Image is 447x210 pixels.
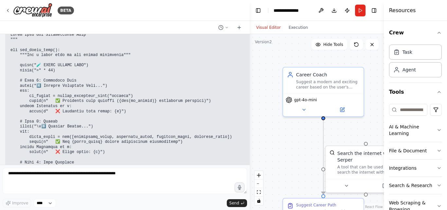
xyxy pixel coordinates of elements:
div: Agent [402,67,416,73]
span: Improve [12,200,28,206]
div: BETA [58,7,74,14]
div: Career CoachSuggest a modern and exciting career based on the user's interest in {interest}. Prov... [282,67,364,117]
button: Visual Editor [252,24,285,31]
g: Edge from 6f219942-ef3b-46fc-93ea-1f2d5f865d58 to bdedbf8e-e11d-4bdb-a3ab-11b3c21403b0 [320,120,327,194]
button: Click to speak your automation idea [235,182,244,192]
button: zoom in [255,171,263,180]
a: React Flow attribution [365,205,383,209]
div: A tool that can be used to search the internet with a search_query. Supports different search typ... [337,164,402,175]
button: Start a new chat [234,24,244,31]
button: Tools [389,83,442,101]
button: Execution [285,24,312,31]
div: Search the internet with Serper [337,150,402,163]
span: Hide Tools [323,42,343,47]
button: zoom out [255,180,263,188]
div: Version 2 [255,39,272,45]
span: gpt-4o-mini [294,97,317,103]
button: Integrations [389,160,442,177]
h4: Resources [389,7,416,14]
img: SerperDevTool [330,150,335,155]
div: React Flow controls [255,171,263,205]
button: Open in side panel [367,182,403,190]
div: Suggest Career Path [296,202,336,208]
button: Improve [3,199,31,207]
img: Logo [13,3,52,18]
div: Suggest a modern and exciting career based on the user's interest in {interest}. Provide clear re... [296,79,360,90]
div: Career Coach [296,71,360,78]
button: Hide right sidebar [369,6,379,15]
span: Send [229,200,239,206]
button: Open in side panel [324,106,361,114]
button: Hide Tools [312,39,347,50]
button: fit view [255,188,263,197]
button: Switch to previous chat [216,24,231,31]
button: Search & Research [389,177,442,194]
button: AI & Machine Learning [389,118,442,142]
div: SerperDevToolSearch the internet with SerperA tool that can be used to search the internet with a... [325,145,407,193]
button: toggle interactivity [255,197,263,205]
div: Crew [389,42,442,83]
button: File & Document [389,142,442,159]
div: Task [402,49,412,55]
button: Hide left sidebar [254,6,263,15]
button: Send [227,199,247,207]
button: Crew [389,24,442,42]
nav: breadcrumb [274,7,307,14]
